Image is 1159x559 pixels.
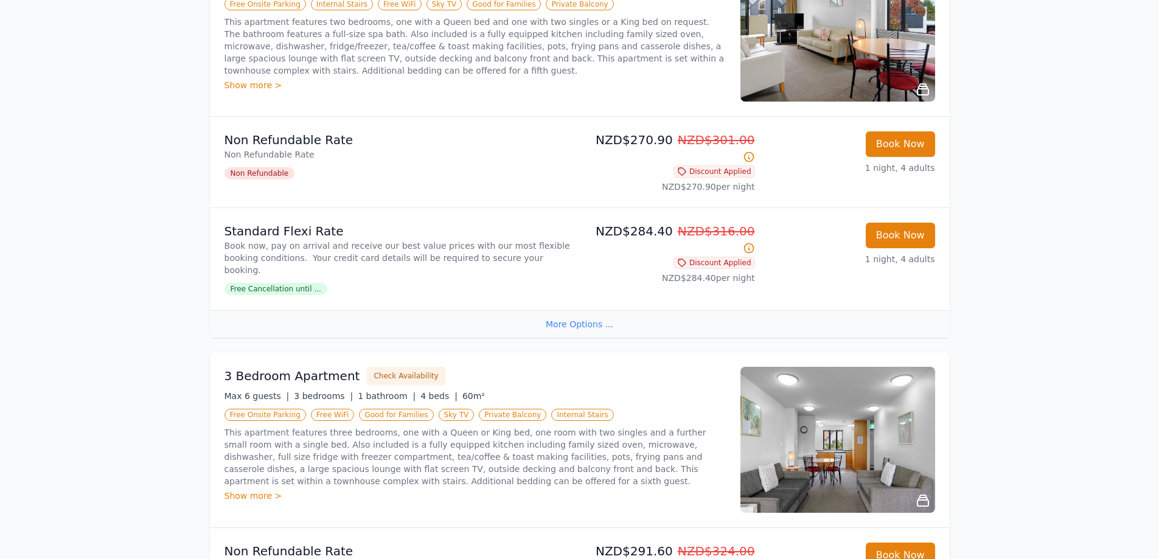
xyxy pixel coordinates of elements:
span: Free WiFi [311,409,355,421]
span: 60m² [462,391,485,401]
div: Show more > [224,490,726,502]
span: 1 bathroom | [358,391,416,401]
span: 3 bedrooms | [294,391,353,401]
span: Free Cancellation until ... [224,283,327,295]
div: More Options ... [210,310,950,338]
span: NZD$301.00 [678,133,755,147]
button: Book Now [866,131,935,157]
span: 4 beds | [420,391,458,401]
p: NZD$284.40 [585,223,755,257]
p: Book now, pay on arrival and receive our best value prices with our most flexible booking conditi... [224,240,575,276]
p: 1 night, 4 adults [765,253,935,265]
span: Discount Applied [673,165,755,178]
span: Free Onsite Parking [224,409,306,421]
span: NZD$324.00 [678,544,755,558]
span: Max 6 guests | [224,391,290,401]
p: This apartment features three bedrooms, one with a Queen or King bed, one room with two singles a... [224,426,726,487]
p: NZD$284.40 per night [585,272,755,284]
p: Non Refundable Rate [224,131,575,148]
p: NZD$270.90 [585,131,755,165]
p: NZD$270.90 per night [585,181,755,193]
p: Standard Flexi Rate [224,223,575,240]
p: 1 night, 4 adults [765,162,935,174]
button: Check Availability [367,367,445,385]
span: NZD$316.00 [678,224,755,238]
p: Non Refundable Rate [224,148,575,161]
span: Internal Stairs [551,409,613,421]
button: Book Now [866,223,935,248]
h3: 3 Bedroom Apartment [224,367,360,384]
div: Show more > [224,79,726,91]
span: Non Refundable [224,167,295,179]
p: This apartment features two bedrooms, one with a Queen bed and one with two singles or a King bed... [224,16,726,77]
span: Sky TV [439,409,475,421]
span: Private Balcony [479,409,546,421]
span: Discount Applied [673,257,755,269]
span: Good for Families [359,409,433,421]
